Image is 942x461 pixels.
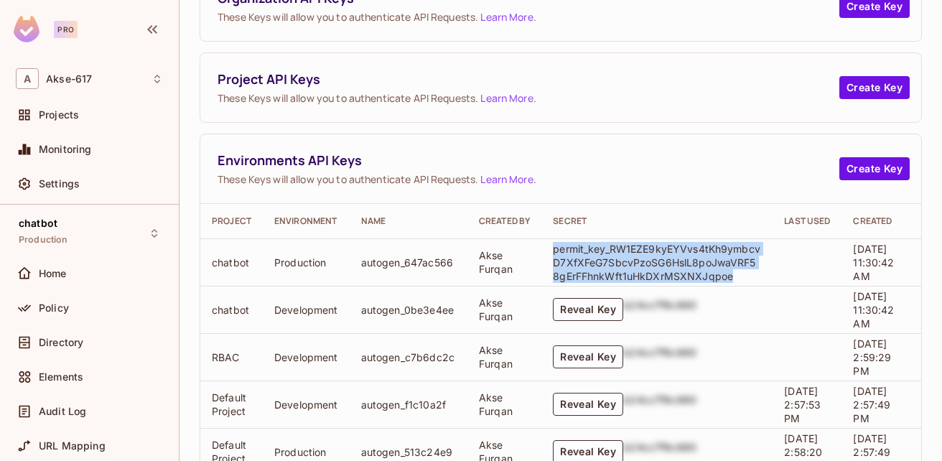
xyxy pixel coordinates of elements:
[918,394,938,414] button: actions
[218,172,839,186] span: These Keys will allow you to authenticate API Requests. .
[853,385,890,424] span: [DATE] 2:57:49 PM
[54,21,78,38] div: Pro
[553,242,761,283] p: permit_key_RW1EZE9kyEYVvs4tKh9ymbcvD7XfXFeG7SbcvPzoSG6HslL8poJwaVRF58gErFFhnkWft1uHkDXrMSXNXJqpoe
[918,299,938,320] button: actions
[200,381,263,428] td: Default Project
[218,10,839,24] span: These Keys will allow you to authenticate API Requests. .
[553,345,623,368] button: Reveal Key
[350,381,467,428] td: autogen_f1c10a2f
[467,238,541,286] td: Akse Furqan
[467,286,541,333] td: Akse Furqan
[839,157,910,180] button: Create Key
[263,286,350,333] td: Development
[19,218,57,229] span: chatbot
[200,238,263,286] td: chatbot
[350,238,467,286] td: autogen_647ac566
[853,243,894,282] span: [DATE] 11:30:42 AM
[361,215,456,227] div: Name
[274,215,338,227] div: Environment
[480,10,533,24] a: Learn More
[263,381,350,428] td: Development
[200,333,263,381] td: RBAC
[623,345,696,368] div: b24cc7f8c660
[350,333,467,381] td: autogen_c7b6dc2c
[263,238,350,286] td: Production
[480,172,533,186] a: Learn More
[39,178,80,190] span: Settings
[14,16,39,42] img: SReyMgAAAABJRU5ErkJggg==
[39,268,67,279] span: Home
[39,371,83,383] span: Elements
[839,76,910,99] button: Create Key
[218,91,839,105] span: These Keys will allow you to authenticate API Requests. .
[39,406,86,417] span: Audit Log
[553,298,623,321] button: Reveal Key
[918,347,938,367] button: actions
[467,381,541,428] td: Akse Furqan
[46,73,92,85] span: Workspace: Akse-617
[39,109,79,121] span: Projects
[19,234,68,246] span: Production
[39,302,69,314] span: Policy
[212,215,251,227] div: Project
[263,333,350,381] td: Development
[853,337,891,377] span: [DATE] 2:59:29 PM
[853,215,894,227] div: Created
[218,152,839,169] span: Environments API Keys
[16,68,39,89] span: A
[39,440,106,452] span: URL Mapping
[784,385,821,424] span: [DATE] 2:57:53 PM
[623,298,696,321] div: b24cc7f8c660
[218,70,839,88] span: Project API Keys
[39,144,92,155] span: Monitoring
[480,91,533,105] a: Learn More
[784,215,830,227] div: Last Used
[918,252,938,272] button: actions
[553,215,761,227] div: Secret
[467,333,541,381] td: Akse Furqan
[623,393,696,416] div: b24cc7f8c660
[479,215,530,227] div: Created By
[39,337,83,348] span: Directory
[553,393,623,416] button: Reveal Key
[853,290,894,330] span: [DATE] 11:30:42 AM
[350,286,467,333] td: autogen_0be3e4ee
[200,286,263,333] td: chatbot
